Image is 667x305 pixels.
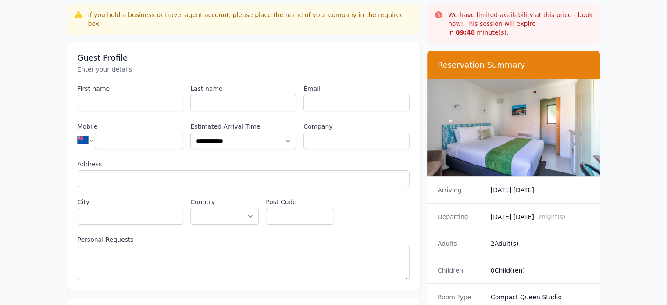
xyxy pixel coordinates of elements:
img: Compact Queen Studio [427,79,600,176]
p: Enter your details [78,65,410,74]
label: Post Code [266,197,334,206]
dd: [DATE] [DATE] [491,212,590,221]
dt: Children [438,266,484,275]
label: Email [303,84,410,93]
label: Mobile [78,122,184,131]
dd: 2 Adult(s) [491,239,590,248]
dt: Departing [438,212,484,221]
label: First name [78,84,184,93]
dt: Room Type [438,293,484,301]
dt: Arriving [438,186,484,194]
dd: 0 Child(ren) [491,266,590,275]
label: Estimated Arrival Time [190,122,296,131]
dd: [DATE] [DATE] [491,186,590,194]
label: Company [303,122,410,131]
dt: Adults [438,239,484,248]
label: Last name [190,84,296,93]
h3: Reservation Summary [438,60,590,70]
h3: Guest Profile [78,53,410,63]
label: Personal Requests [78,235,410,244]
strong: 09 : 48 [456,29,475,36]
div: If you hold a business or travel agent account, please place the name of your company in the requ... [88,11,413,28]
label: Address [78,160,410,169]
dd: Compact Queen Studio [491,293,590,301]
span: 2 night(s) [538,213,565,220]
p: We have limited availability at this price - book now! This session will expire in minute(s). [448,11,593,37]
label: Country [190,197,259,206]
label: City [78,197,184,206]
